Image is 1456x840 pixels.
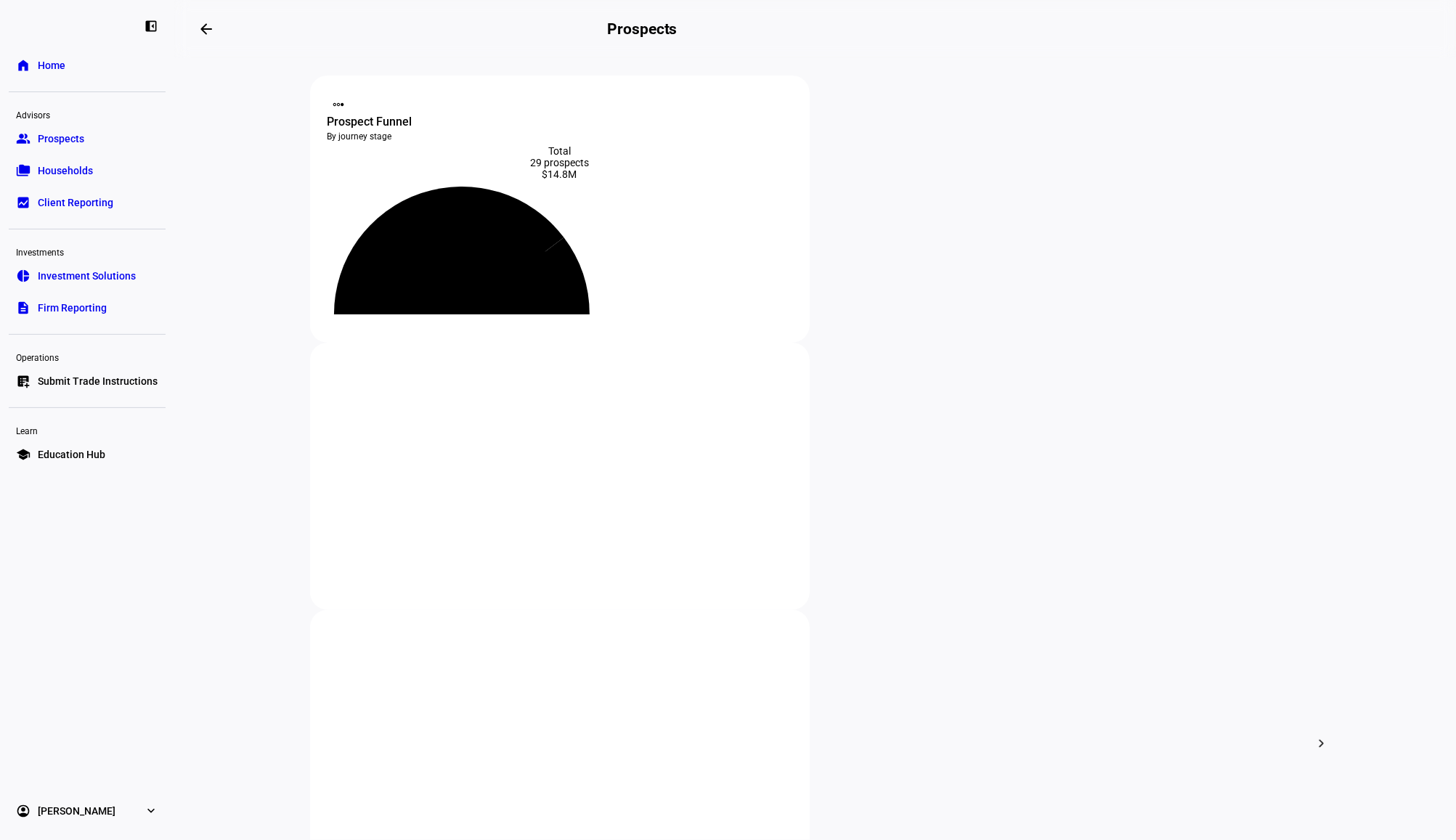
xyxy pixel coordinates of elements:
[9,261,166,290] a: pie_chartInvestment Solutions
[328,168,792,180] div: $14.8M
[328,157,792,168] div: 29 prospects
[16,195,30,210] eth-mat-symbol: bid_landscape
[328,113,792,131] div: Prospect Funnel
[9,124,166,153] a: groupProspects
[16,269,30,283] eth-mat-symbol: pie_chart
[16,804,30,818] eth-mat-symbol: account_circle
[198,20,215,38] mat-icon: arrow_backwards
[328,145,792,157] div: Total
[16,163,30,178] eth-mat-symbol: folder_copy
[9,293,166,322] a: descriptionFirm Reporting
[9,188,166,217] a: bid_landscapeClient Reporting
[16,131,30,146] eth-mat-symbol: group
[144,804,158,818] eth-mat-symbol: expand_more
[9,156,166,185] a: folder_copyHouseholds
[38,131,84,146] span: Prospects
[38,163,93,178] span: Households
[16,301,30,315] eth-mat-symbol: description
[9,51,166,80] a: homeHome
[9,104,166,124] div: Advisors
[9,346,166,367] div: Operations
[332,97,346,112] mat-icon: steppers
[38,301,107,315] span: Firm Reporting
[16,374,30,388] eth-mat-symbol: list_alt_add
[38,269,136,283] span: Investment Solutions
[328,131,792,142] div: By journey stage
[16,447,30,462] eth-mat-symbol: school
[38,58,65,73] span: Home
[607,20,677,38] h2: Prospects
[144,19,158,33] eth-mat-symbol: left_panel_close
[38,374,158,388] span: Submit Trade Instructions
[1313,735,1330,752] mat-icon: chevron_right
[16,58,30,73] eth-mat-symbol: home
[9,420,166,440] div: Learn
[38,195,113,210] span: Client Reporting
[38,447,105,462] span: Education Hub
[38,804,115,818] span: [PERSON_NAME]
[9,241,166,261] div: Investments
